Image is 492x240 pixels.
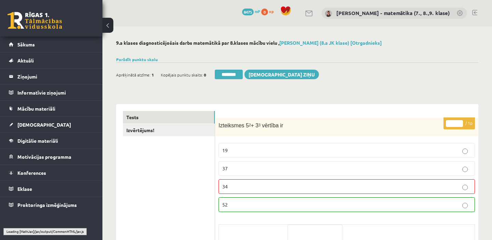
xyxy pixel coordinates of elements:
[242,9,260,14] a: 8475 mP
[17,41,35,47] span: Sākums
[242,9,254,15] span: 8475
[152,70,154,80] span: 1
[116,57,158,62] a: Parādīt punktu skalu
[9,133,94,149] a: Digitālie materiāli
[462,149,468,154] input: 19
[262,123,283,128] span: vērtība ir
[462,203,468,208] input: 52
[17,122,71,128] span: [DEMOGRAPHIC_DATA]
[462,167,468,172] input: 37
[222,201,228,208] span: 52
[261,9,277,14] a: 0 xp
[123,124,215,137] a: Izvērtējums!
[116,70,151,80] span: Aprēķinātā atzīme:
[222,165,228,171] span: 37
[9,181,94,197] a: Eklase
[444,117,475,129] p: / 1p
[204,70,206,80] span: 0
[244,70,319,79] a: [DEMOGRAPHIC_DATA] ziņu
[9,149,94,165] a: Motivācijas programma
[219,123,262,128] span: Izteiksmes 5 + 3
[17,69,94,84] legend: Ziņojumi
[123,111,215,124] a: Tests
[161,70,203,80] span: Kopējais punktu skaits:
[222,147,228,153] span: 19
[17,202,77,208] span: Proktoringa izmēģinājums
[269,9,273,14] span: xp
[8,12,62,29] a: Rīgas 1. Tālmācības vidusskola
[9,53,94,68] a: Aktuāli
[116,40,478,46] h2: 9.a klases diagnosticējošais darbs matemātikā par 8.klases mācību vielu ,
[9,85,94,100] a: Informatīvie ziņojumi
[222,183,228,189] span: 34
[3,228,87,235] div: Loading [MathJax]/jax/output/CommonHTML/jax.js
[255,9,260,14] span: mP
[17,105,55,112] span: Mācību materiāli
[17,57,34,63] span: Aktuāli
[325,10,332,17] img: Irēna Roze - matemātika (7., 8.,9. klase)
[17,186,32,192] span: Eklase
[9,117,94,132] a: [DEMOGRAPHIC_DATA]
[17,154,71,160] span: Motivācijas programma
[462,185,468,190] input: 34
[17,170,46,176] span: Konferences
[9,37,94,52] a: Sākums
[258,123,261,127] sup: 3
[261,9,268,15] span: 0
[249,123,251,127] sup: 2
[17,138,58,144] span: Digitālie materiāli
[336,10,450,16] a: [PERSON_NAME] - matemātika (7., 8.,9. klase)
[9,197,94,213] a: Proktoringa izmēģinājums
[9,165,94,181] a: Konferences
[9,101,94,116] a: Mācību materiāli
[17,85,94,100] legend: Informatīvie ziņojumi
[279,40,382,46] a: [PERSON_NAME] (8.a JK klase) [Otrgadnieks]
[9,69,94,84] a: Ziņojumi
